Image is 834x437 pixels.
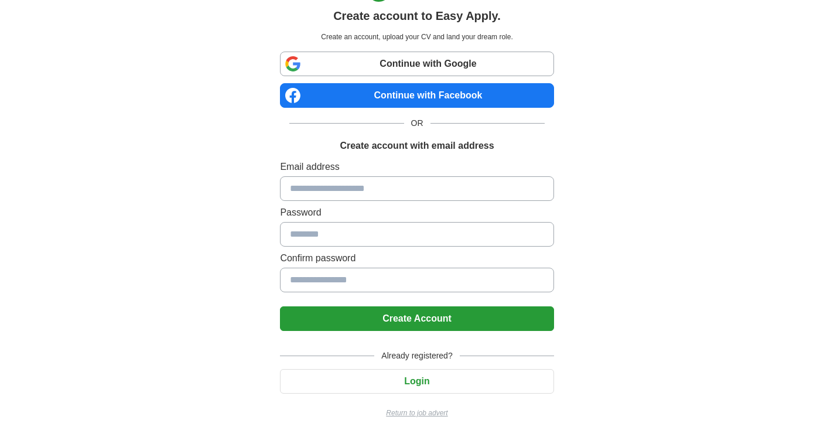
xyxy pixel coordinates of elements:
span: Already registered? [374,350,459,362]
label: Confirm password [280,251,553,265]
button: Create Account [280,306,553,331]
a: Continue with Facebook [280,83,553,108]
span: OR [404,117,430,129]
button: Login [280,369,553,394]
label: Email address [280,160,553,174]
p: Create an account, upload your CV and land your dream role. [282,32,551,42]
label: Password [280,206,553,220]
h1: Create account to Easy Apply. [333,7,501,25]
h1: Create account with email address [340,139,494,153]
a: Login [280,376,553,386]
a: Return to job advert [280,408,553,418]
a: Continue with Google [280,52,553,76]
